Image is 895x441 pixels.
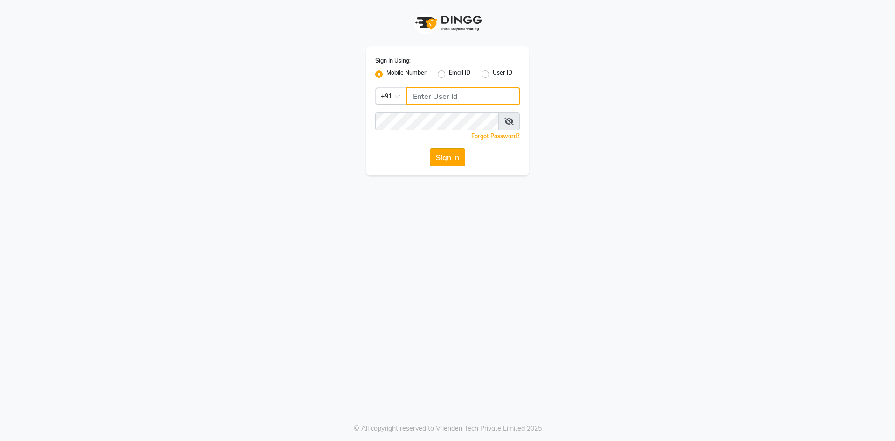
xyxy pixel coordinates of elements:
label: Mobile Number [386,69,427,80]
input: Username [375,112,499,130]
img: logo1.svg [410,9,485,37]
label: Sign In Using: [375,56,411,65]
label: User ID [493,69,512,80]
a: Forgot Password? [471,133,520,140]
button: Sign In [430,148,465,166]
label: Email ID [449,69,470,80]
input: Username [406,87,520,105]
